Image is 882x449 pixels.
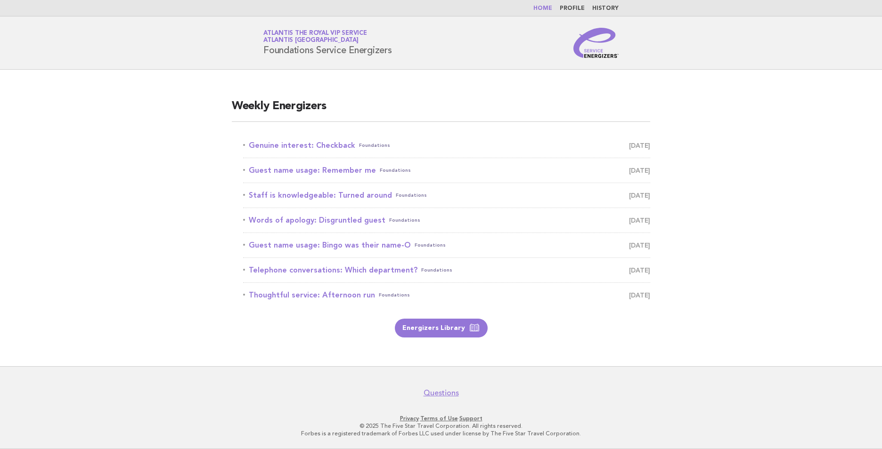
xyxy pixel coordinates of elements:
p: © 2025 The Five Star Travel Corporation. All rights reserved. [153,422,729,430]
a: Privacy [400,415,419,422]
h2: Weekly Energizers [232,99,650,122]
a: Home [533,6,552,11]
span: [DATE] [629,239,650,252]
span: Foundations [415,239,446,252]
span: [DATE] [629,139,650,152]
a: Guest name usage: Remember meFoundations [DATE] [243,164,650,177]
a: Guest name usage: Bingo was their name-OFoundations [DATE] [243,239,650,252]
p: · · [153,415,729,422]
span: [DATE] [629,189,650,202]
span: Foundations [380,164,411,177]
span: [DATE] [629,164,650,177]
img: Service Energizers [573,28,619,58]
span: Foundations [379,289,410,302]
a: Questions [424,388,459,398]
span: [DATE] [629,214,650,227]
h1: Foundations Service Energizers [263,31,392,55]
a: Staff is knowledgeable: Turned aroundFoundations [DATE] [243,189,650,202]
a: Support [459,415,482,422]
a: Atlantis the Royal VIP ServiceAtlantis [GEOGRAPHIC_DATA] [263,30,367,43]
p: Forbes is a registered trademark of Forbes LLC used under license by The Five Star Travel Corpora... [153,430,729,437]
span: Foundations [389,214,420,227]
a: Genuine interest: CheckbackFoundations [DATE] [243,139,650,152]
span: Foundations [421,264,452,277]
span: Foundations [396,189,427,202]
a: Telephone conversations: Which department?Foundations [DATE] [243,264,650,277]
a: Energizers Library [395,319,488,337]
span: [DATE] [629,264,650,277]
a: Words of apology: Disgruntled guestFoundations [DATE] [243,214,650,227]
a: Terms of Use [420,415,458,422]
a: Thoughtful service: Afternoon runFoundations [DATE] [243,289,650,302]
span: Atlantis [GEOGRAPHIC_DATA] [263,38,359,44]
a: History [592,6,619,11]
a: Profile [560,6,585,11]
span: Foundations [359,139,390,152]
span: [DATE] [629,289,650,302]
